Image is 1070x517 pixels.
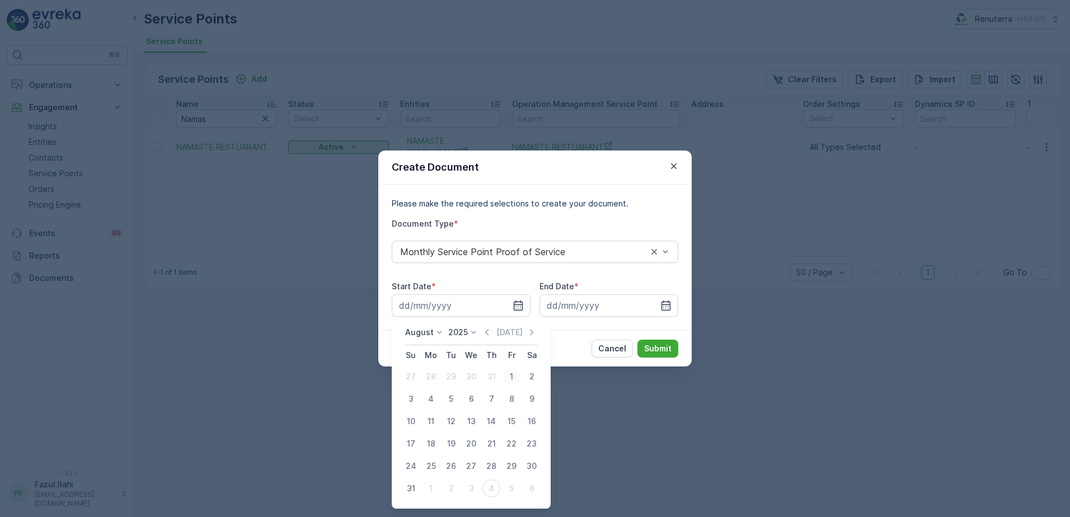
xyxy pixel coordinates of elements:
div: 2 [523,368,541,386]
button: Cancel [592,340,633,358]
th: Friday [501,345,522,365]
div: 26 [442,457,460,475]
label: Start Date [392,281,431,291]
div: 23 [523,435,541,453]
input: dd/mm/yyyy [539,294,678,317]
p: Submit [644,343,672,354]
div: 30 [523,457,541,475]
div: 21 [482,435,500,453]
div: 10 [402,412,420,430]
th: Monday [421,345,441,365]
div: 31 [482,368,500,386]
th: Wednesday [461,345,481,365]
div: 5 [503,480,520,497]
div: 25 [422,457,440,475]
th: Sunday [401,345,421,365]
div: 2 [442,480,460,497]
p: [DATE] [496,327,523,338]
div: 20 [462,435,480,453]
div: 6 [462,390,480,408]
div: 31 [402,480,420,497]
div: 28 [422,368,440,386]
div: 1 [503,368,520,386]
div: 24 [402,457,420,475]
div: 8 [503,390,520,408]
div: 18 [422,435,440,453]
div: 14 [482,412,500,430]
div: 15 [503,412,520,430]
div: 27 [402,368,420,386]
p: Please make the required selections to create your document. [392,198,678,209]
div: 11 [422,412,440,430]
div: 3 [462,480,480,497]
button: Submit [637,340,678,358]
th: Tuesday [441,345,461,365]
div: 16 [523,412,541,430]
div: 1 [422,480,440,497]
div: 13 [462,412,480,430]
label: End Date [539,281,574,291]
div: 27 [462,457,480,475]
p: 2025 [448,327,468,338]
div: 19 [442,435,460,453]
p: Create Document [392,159,479,175]
div: 6 [523,480,541,497]
div: 30 [462,368,480,386]
div: 9 [523,390,541,408]
div: 22 [503,435,520,453]
div: 28 [482,457,500,475]
div: 5 [442,390,460,408]
div: 4 [482,480,500,497]
p: Cancel [598,343,626,354]
div: 29 [503,457,520,475]
div: 12 [442,412,460,430]
div: 7 [482,390,500,408]
th: Saturday [522,345,542,365]
div: 3 [402,390,420,408]
div: 17 [402,435,420,453]
p: August [405,327,434,338]
input: dd/mm/yyyy [392,294,531,317]
div: 4 [422,390,440,408]
div: 29 [442,368,460,386]
th: Thursday [481,345,501,365]
label: Document Type [392,219,454,228]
